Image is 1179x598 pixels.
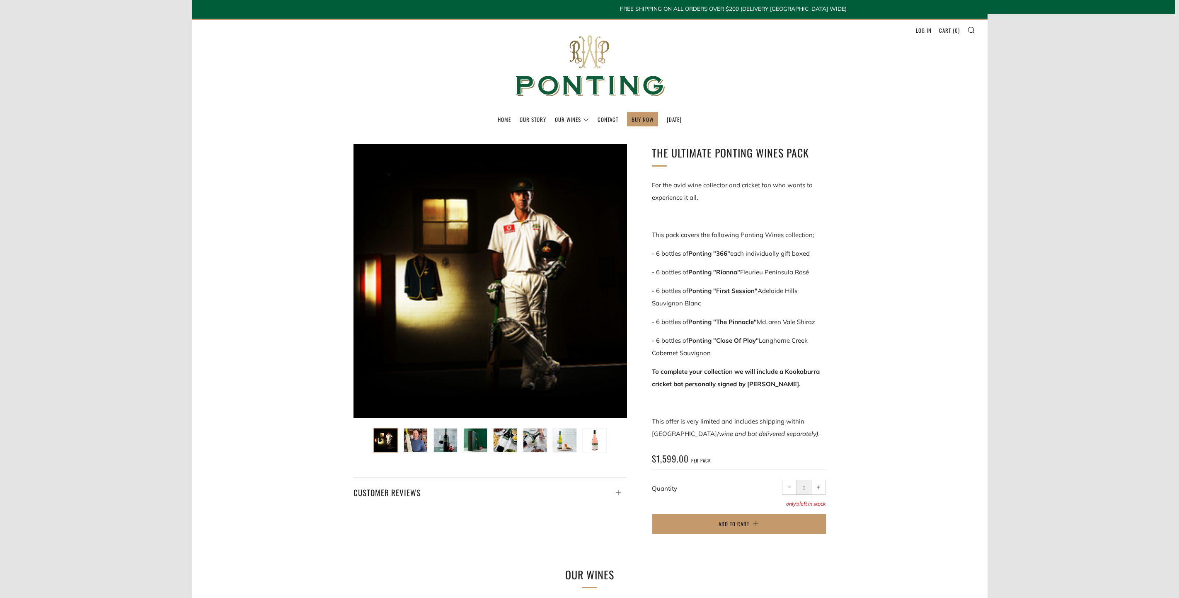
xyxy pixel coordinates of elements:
a: BUY NOW [632,113,654,126]
strong: Ponting "Close Of Play" [688,337,759,344]
strong: Ponting "First Session" [688,287,758,295]
img: Load image into Gallery viewer, The Ultimate Ponting Wines Pack [434,429,457,452]
a: Our Wines [555,113,589,126]
a: Our Story [520,113,546,126]
a: Log in [916,24,932,37]
p: - 6 bottles of each individually gift boxed [652,247,826,260]
img: Load image into Gallery viewer, The Ultimate Ponting Wines Pack [523,429,547,452]
span: $1,599.00 [652,452,689,465]
button: Load image into Gallery viewer, The Ultimate Ponting Wines Pack [373,428,398,453]
span: Add to Cart [719,520,749,528]
span: 5 [796,500,799,507]
img: Load image into Gallery viewer, The Ultimate Ponting Wines Pack [404,429,427,452]
a: Contact [598,113,618,126]
label: Quantity [652,484,677,492]
strong: Ponting "Rianna" [688,268,740,276]
a: [DATE] [667,113,682,126]
p: This offer is very limited and includes shipping within [GEOGRAPHIC_DATA] [652,415,826,440]
button: Add to Cart [652,514,826,534]
h2: Our Wines [453,566,726,583]
h1: The Ultimate Ponting Wines Pack [652,144,826,162]
span: 0 [955,26,958,34]
p: - 6 bottles of Fleurieu Peninsula Rosé [652,266,826,278]
p: For the avid wine collector and cricket fan who wants to experience it all. [652,179,826,204]
p: - 6 bottles of Langhorne Creek Cabernet Sauvignon [652,334,826,359]
strong: Ponting "366" [688,249,730,257]
img: Ponting Wines [507,20,673,112]
img: Load image into Gallery viewer, The Ultimate Ponting Wines Pack [553,429,576,452]
span: per pack [691,458,711,464]
p: - 6 bottles of Adelaide Hills Sauvignon Blanc [652,285,826,310]
input: quantity [796,480,811,495]
p: only left in stock [652,501,826,506]
h4: Customer Reviews [353,485,627,499]
img: Load image into Gallery viewer, The Ultimate Ponting Wines Pack [374,429,397,452]
em: (wine and bat delivered separately). [717,430,820,438]
p: This pack covers the following Ponting Wines collection; [652,229,826,241]
span: + [816,485,820,489]
a: Cart (0) [939,24,960,37]
a: Customer Reviews [353,477,627,499]
strong: To complete your collection we will include a Kookaburra cricket bat personally signed by [PERSON... [652,368,820,388]
img: Load image into Gallery viewer, The Ultimate Ponting Wines Pack [494,429,517,452]
img: Load image into Gallery viewer, The Ultimate Ponting Wines Pack [583,429,606,452]
p: - 6 bottles of McLaren Vale Shiraz [652,316,826,328]
img: Load image into Gallery viewer, The Ultimate Ponting Wines Pack [464,429,487,452]
a: Home [498,113,511,126]
span: − [787,485,791,489]
strong: Ponting "The Pinnacle" [688,318,757,326]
